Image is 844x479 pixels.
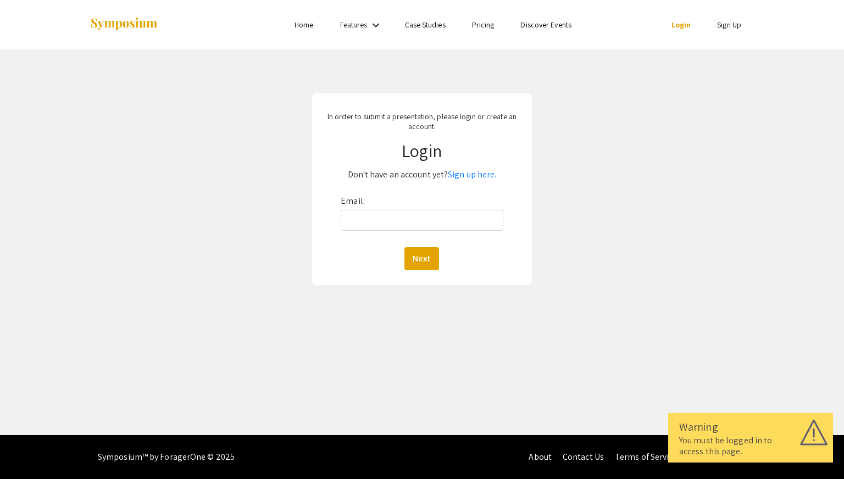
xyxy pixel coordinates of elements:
a: About [529,451,552,463]
a: Discover Events [520,20,571,30]
a: Features [340,20,368,30]
img: Symposium by ForagerOne [90,17,158,32]
h1: Login [320,140,523,161]
mat-icon: Expand Features list [369,19,382,32]
div: Warning [679,419,822,435]
label: Email: [341,192,365,210]
a: Terms of Service [615,451,678,463]
p: Don't have an account yet? [320,166,523,183]
div: You must be logged in to access this page. [679,435,822,457]
a: Login [671,20,691,30]
a: Pricing [472,20,495,30]
a: Contact Us [563,451,604,463]
a: Sign Up [717,20,741,30]
a: Sign up here. [448,169,496,180]
p: In order to submit a presentation, please login or create an account. [320,112,523,131]
button: Next [404,247,439,270]
a: Case Studies [405,20,446,30]
div: Symposium™ by ForagerOne © 2025 [98,435,235,479]
a: Home [295,20,313,30]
